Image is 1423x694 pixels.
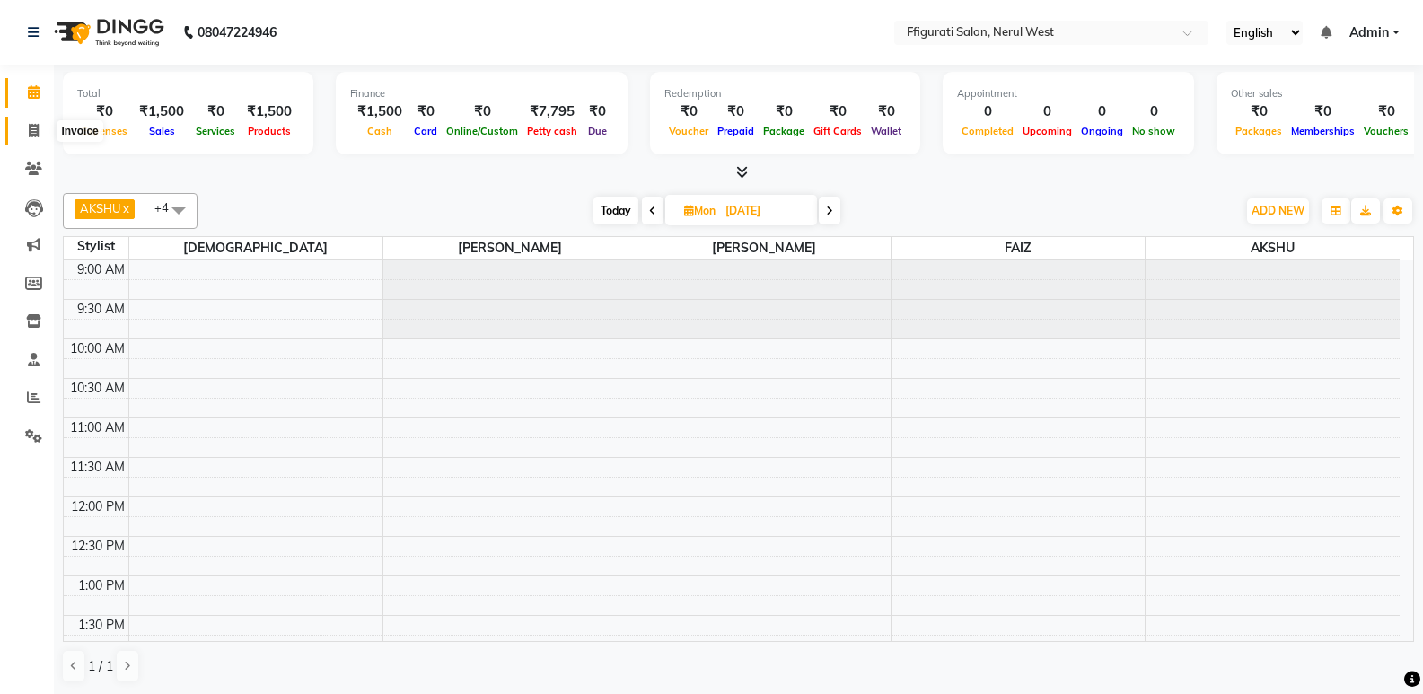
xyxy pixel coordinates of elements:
[637,237,891,259] span: [PERSON_NAME]
[1359,101,1413,122] div: ₹0
[892,237,1145,259] span: FAIZ
[442,101,523,122] div: ₹0
[1287,101,1359,122] div: ₹0
[74,300,128,319] div: 9:30 AM
[1018,125,1076,137] span: Upcoming
[66,418,128,437] div: 11:00 AM
[713,101,759,122] div: ₹0
[1076,101,1128,122] div: 0
[664,101,713,122] div: ₹0
[957,86,1180,101] div: Appointment
[1128,125,1180,137] span: No show
[67,537,128,556] div: 12:30 PM
[191,101,240,122] div: ₹0
[809,101,866,122] div: ₹0
[350,86,613,101] div: Finance
[584,125,611,137] span: Due
[582,101,613,122] div: ₹0
[1287,125,1359,137] span: Memberships
[57,120,102,142] div: Invoice
[145,125,180,137] span: Sales
[1076,125,1128,137] span: Ongoing
[121,201,129,215] a: x
[759,101,809,122] div: ₹0
[64,237,128,256] div: Stylist
[1018,101,1076,122] div: 0
[66,379,128,398] div: 10:30 AM
[409,101,442,122] div: ₹0
[523,125,582,137] span: Petty cash
[350,101,409,122] div: ₹1,500
[77,86,299,101] div: Total
[664,125,713,137] span: Voucher
[593,197,638,224] span: Today
[1231,125,1287,137] span: Packages
[1349,23,1389,42] span: Admin
[957,125,1018,137] span: Completed
[1231,101,1287,122] div: ₹0
[713,125,759,137] span: Prepaid
[66,458,128,477] div: 11:30 AM
[129,237,382,259] span: [DEMOGRAPHIC_DATA]
[809,125,866,137] span: Gift Cards
[957,101,1018,122] div: 0
[74,260,128,279] div: 9:00 AM
[1247,198,1309,224] button: ADD NEW
[80,201,121,215] span: AKSHU
[66,339,128,358] div: 10:00 AM
[77,101,132,122] div: ₹0
[363,125,397,137] span: Cash
[240,101,299,122] div: ₹1,500
[243,125,295,137] span: Products
[154,200,182,215] span: +4
[680,204,720,217] span: Mon
[191,125,240,137] span: Services
[409,125,442,137] span: Card
[1252,204,1304,217] span: ADD NEW
[46,7,169,57] img: logo
[523,101,582,122] div: ₹7,795
[88,657,113,676] span: 1 / 1
[866,125,906,137] span: Wallet
[383,237,637,259] span: [PERSON_NAME]
[866,101,906,122] div: ₹0
[1146,237,1400,259] span: AKSHU
[720,198,810,224] input: 2025-09-01
[664,86,906,101] div: Redemption
[75,616,128,635] div: 1:30 PM
[67,497,128,516] div: 12:00 PM
[198,7,277,57] b: 08047224946
[759,125,809,137] span: Package
[1359,125,1413,137] span: Vouchers
[442,125,523,137] span: Online/Custom
[1128,101,1180,122] div: 0
[75,576,128,595] div: 1:00 PM
[132,101,191,122] div: ₹1,500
